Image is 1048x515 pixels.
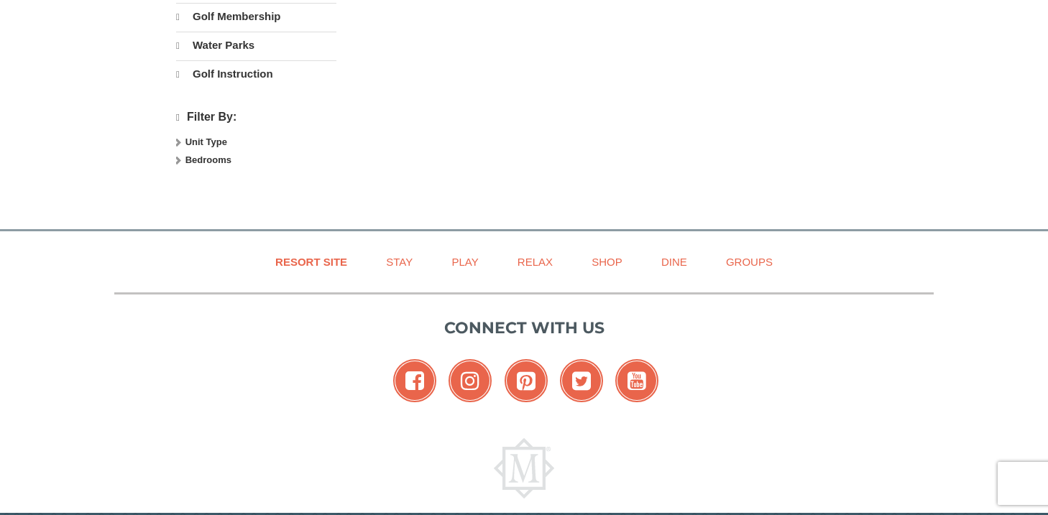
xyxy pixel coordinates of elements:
[368,246,431,278] a: Stay
[500,246,571,278] a: Relax
[176,60,336,88] a: Golf Instruction
[185,172,249,183] strong: Neighborhood
[114,316,934,340] p: Connect with us
[176,32,336,59] a: Water Parks
[643,246,705,278] a: Dine
[176,3,336,30] a: Golf Membership
[257,246,365,278] a: Resort Site
[574,246,640,278] a: Shop
[185,154,231,165] strong: Bedrooms
[185,136,227,147] strong: Unit Type
[708,246,791,278] a: Groups
[176,111,336,124] h4: Filter By:
[433,246,496,278] a: Play
[494,438,554,498] img: Massanutten Resort Logo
